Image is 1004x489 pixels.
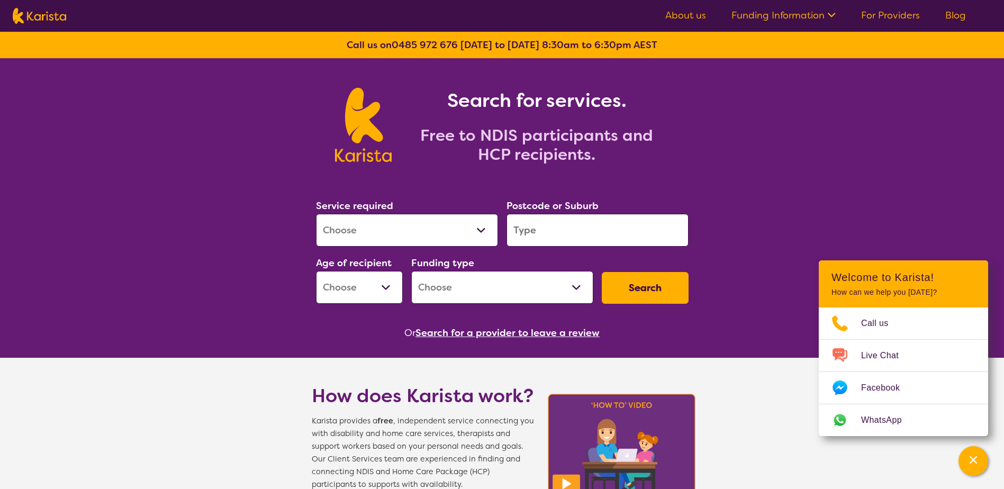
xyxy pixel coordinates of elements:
[316,257,392,269] label: Age of recipient
[506,200,599,212] label: Postcode or Suburb
[861,315,901,331] span: Call us
[861,412,915,428] span: WhatsApp
[404,88,669,113] h1: Search for services.
[945,9,966,22] a: Blog
[377,416,393,426] b: free
[731,9,836,22] a: Funding Information
[335,88,392,162] img: Karista logo
[316,200,393,212] label: Service required
[415,325,600,341] button: Search for a provider to leave a review
[602,272,689,304] button: Search
[861,380,912,396] span: Facebook
[392,39,458,51] a: 0485 972 676
[665,9,706,22] a: About us
[347,39,657,51] b: Call us on [DATE] to [DATE] 8:30am to 6:30pm AEST
[13,8,66,24] img: Karista logo
[404,325,415,341] span: Or
[819,404,988,436] a: Web link opens in a new tab.
[861,348,911,364] span: Live Chat
[411,257,474,269] label: Funding type
[831,288,975,297] p: How can we help you [DATE]?
[861,9,920,22] a: For Providers
[819,307,988,436] ul: Choose channel
[312,383,534,409] h1: How does Karista work?
[819,260,988,436] div: Channel Menu
[958,446,988,476] button: Channel Menu
[506,214,689,247] input: Type
[404,126,669,164] h2: Free to NDIS participants and HCP recipients.
[831,271,975,284] h2: Welcome to Karista!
